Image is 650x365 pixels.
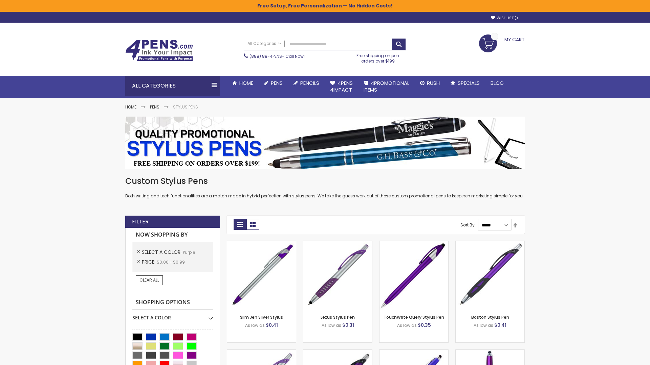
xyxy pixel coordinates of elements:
[132,218,149,225] strong: Filter
[125,76,220,96] div: All Categories
[303,241,372,246] a: Lexus Stylus Pen-Purple
[494,322,506,328] span: $0.41
[240,314,283,320] a: Slim Jen Silver Stylus
[125,176,525,199] div: Both writing and tech functionalities are a match made in hybrid perfection with stylus pens. We ...
[227,241,296,246] a: Slim Jen Silver Stylus-Purple
[245,322,265,328] span: As low as
[136,275,163,285] a: Clear All
[142,259,157,265] span: Price
[303,241,372,310] img: Lexus Stylus Pen-Purple
[460,222,475,228] label: Sort By
[358,76,415,98] a: 4PROMOTIONALITEMS
[266,322,278,328] span: $0.41
[350,50,407,64] div: Free shipping on pen orders over $199
[342,322,354,328] span: $0.31
[456,241,524,246] a: Boston Stylus Pen-Purple
[380,241,448,246] a: TouchWrite Query Stylus Pen-Purple
[234,219,246,230] strong: Grid
[150,104,159,110] a: Pens
[330,79,353,93] span: 4Pens 4impact
[125,40,193,61] img: 4Pens Custom Pens and Promotional Products
[125,117,525,169] img: Stylus Pens
[142,249,183,255] span: Select A Color
[364,79,409,93] span: 4PROMOTIONAL ITEMS
[491,79,504,87] span: Blog
[456,241,524,310] img: Boston Stylus Pen-Purple
[322,322,341,328] span: As low as
[227,241,296,310] img: Slim Jen Silver Stylus-Purple
[239,79,253,87] span: Home
[300,79,319,87] span: Pencils
[244,38,285,49] a: All Categories
[227,76,259,91] a: Home
[458,79,480,87] span: Specials
[250,53,282,59] a: (888) 88-4PENS
[173,104,198,110] strong: Stylus Pens
[157,259,185,265] span: $0.00 - $0.99
[132,228,213,242] strong: Now Shopping by
[325,76,358,98] a: 4Pens4impact
[250,53,305,59] span: - Call Now!
[227,349,296,355] a: Boston Silver Stylus Pen-Purple
[491,16,518,21] a: Wishlist
[485,76,509,91] a: Blog
[418,322,431,328] span: $0.35
[380,241,448,310] img: TouchWrite Query Stylus Pen-Purple
[125,104,136,110] a: Home
[271,79,283,87] span: Pens
[183,249,195,255] span: Purple
[456,349,524,355] a: TouchWrite Command Stylus Pen-Purple
[445,76,485,91] a: Specials
[247,41,281,46] span: All Categories
[427,79,440,87] span: Rush
[139,277,159,283] span: Clear All
[380,349,448,355] a: Sierra Stylus Twist Pen-Purple
[288,76,325,91] a: Pencils
[384,314,444,320] a: TouchWrite Query Stylus Pen
[259,76,288,91] a: Pens
[132,310,213,321] div: Select A Color
[132,295,213,310] strong: Shopping Options
[303,349,372,355] a: Lexus Metallic Stylus Pen-Purple
[321,314,355,320] a: Lexus Stylus Pen
[415,76,445,91] a: Rush
[474,322,493,328] span: As low as
[125,176,525,187] h1: Custom Stylus Pens
[471,314,509,320] a: Boston Stylus Pen
[397,322,417,328] span: As low as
